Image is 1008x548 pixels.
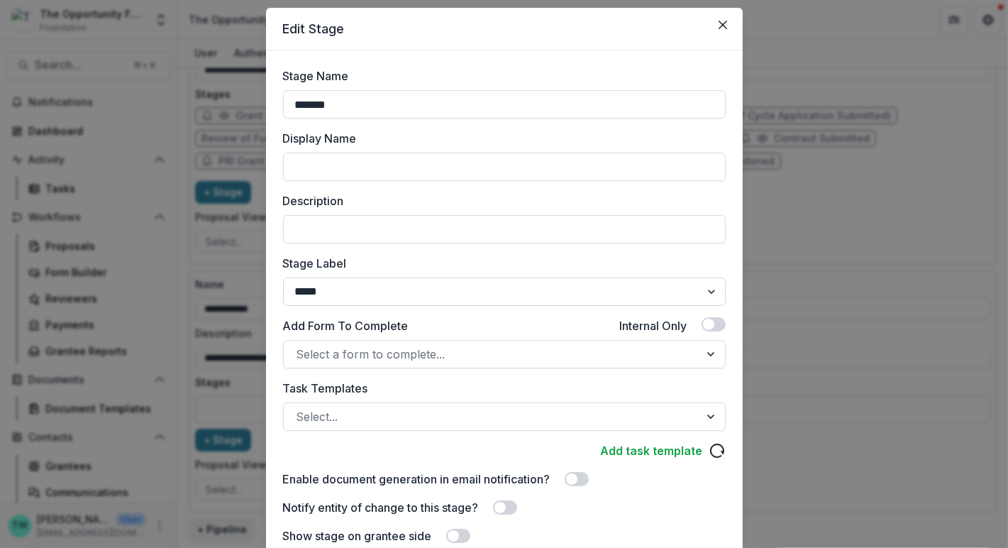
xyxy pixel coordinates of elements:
label: Task Templates [283,380,717,397]
button: Close [711,13,734,36]
label: Display Name [283,130,717,147]
label: Show stage on grantee side [283,527,432,544]
label: Internal Only [620,317,687,334]
label: Add Form To Complete [283,317,409,334]
label: Stage Label [283,255,717,272]
svg: reload [709,442,726,459]
a: Add task template [601,442,703,459]
label: Stage Name [283,67,349,84]
label: Notify entity of change to this stage? [283,499,479,516]
header: Edit Stage [266,8,743,50]
label: Description [283,192,717,209]
label: Enable document generation in email notification? [283,471,550,488]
